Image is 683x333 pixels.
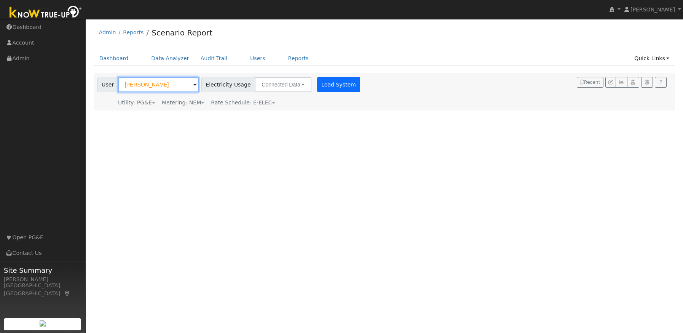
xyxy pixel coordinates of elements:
div: Metering: NEM [162,99,204,107]
div: [GEOGRAPHIC_DATA], [GEOGRAPHIC_DATA] [4,282,81,298]
button: Multi-Series Graph [616,77,627,88]
div: [PERSON_NAME] [4,275,81,283]
span: Site Summary [4,265,81,275]
a: Users [244,51,271,66]
input: Select a User [118,77,199,92]
button: Edit User [605,77,616,88]
a: Map [64,290,71,296]
a: Admin [99,29,116,35]
button: Connected Data [255,77,311,92]
button: Recent [577,77,603,88]
a: Help Link [655,77,667,88]
a: Audit Trail [195,51,233,66]
a: Reports [123,29,144,35]
a: Data Analyzer [145,51,195,66]
button: Settings [641,77,653,88]
a: Scenario Report [152,28,212,37]
button: Load System [317,77,361,92]
a: Dashboard [94,51,134,66]
span: Electricity Usage [201,77,255,92]
span: Alias: H2ETOUCN [211,99,275,106]
a: Quick Links [629,51,675,66]
span: [PERSON_NAME] [630,6,675,13]
span: User [97,77,118,92]
a: Reports [282,51,314,66]
img: retrieve [40,320,46,327]
button: Login As [627,77,639,88]
img: Know True-Up [6,4,86,21]
div: Utility: PG&E [118,99,155,107]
